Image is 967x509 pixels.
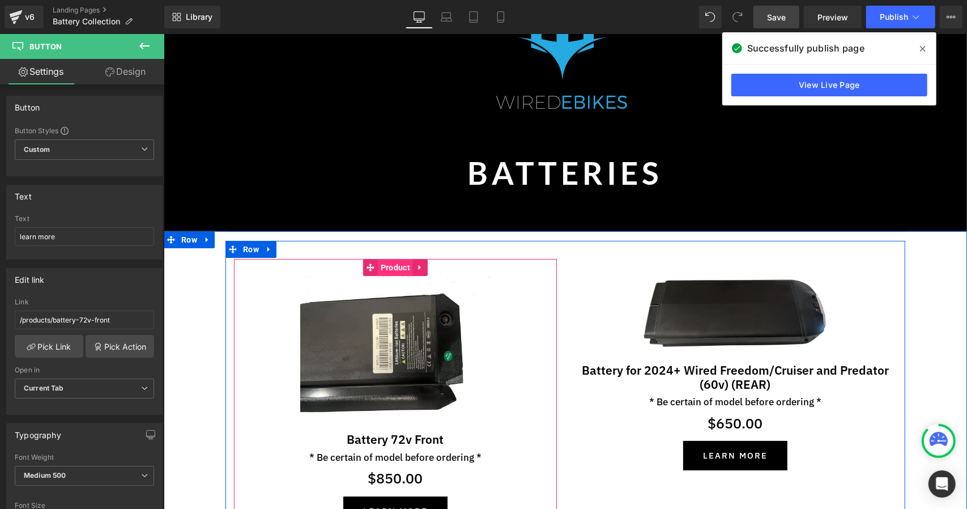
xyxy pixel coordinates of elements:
[76,415,387,432] p: * Be certain of model before ordering *
[180,463,284,492] a: learn more
[15,424,61,440] div: Typography
[880,12,908,22] span: Publish
[184,384,280,413] a: Battery 72v Front
[804,6,862,28] a: Preview
[36,197,51,214] a: Expand / Collapse
[15,185,32,201] div: Text
[416,315,727,358] a: Battery for 2024+ Wired Freedom/Cruiser and Predator (60v) (REAR)
[416,360,727,376] p: * Be certain of model before ordering *
[15,96,40,112] div: Button
[24,145,50,155] b: Custom
[460,6,487,28] a: Tablet
[29,42,62,51] span: Button
[817,11,848,23] span: Preview
[76,207,98,224] span: Row
[53,17,120,26] span: Battery Collection
[15,453,154,461] div: Font Weight
[406,6,433,28] a: Desktop
[767,11,786,23] span: Save
[23,10,37,24] div: v6
[940,6,962,28] button: More
[866,6,935,28] button: Publish
[199,463,264,492] span: learn more
[186,12,212,22] span: Library
[15,311,154,329] input: https://your-shop.myshopify.com
[5,6,44,28] a: v6
[137,242,327,385] img: Battery 72v Front
[699,6,722,28] button: Undo
[24,384,64,392] b: Current Tab
[726,6,749,28] button: Redo
[70,112,733,166] p: BATTERIES
[747,41,864,55] span: Successfully publish page
[164,6,220,28] a: New Library
[476,242,667,315] img: Battery for 2024+ Wired Freedom/Cruiser and Predator (60v) (REAR)
[205,432,259,462] span: $850.00
[731,74,927,96] a: View Live Page
[539,407,604,436] span: learn more
[15,126,154,135] div: Button Styles
[86,335,154,358] a: Pick Action
[15,298,154,306] div: Link
[15,269,45,285] div: Edit link
[15,366,154,374] div: Open in
[53,6,164,15] a: Landing Pages
[487,6,514,28] a: Mobile
[214,225,249,242] span: Product
[544,377,599,407] span: $650.00
[84,59,167,84] a: Design
[98,207,113,224] a: Expand / Collapse
[15,197,36,214] span: Row
[433,6,460,28] a: Laptop
[15,215,154,223] div: Text
[24,471,66,480] b: Medium 500
[928,470,956,498] div: Open Intercom Messenger
[15,335,83,358] a: Pick Link
[519,407,624,436] a: learn more
[249,225,264,242] a: Expand / Collapse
